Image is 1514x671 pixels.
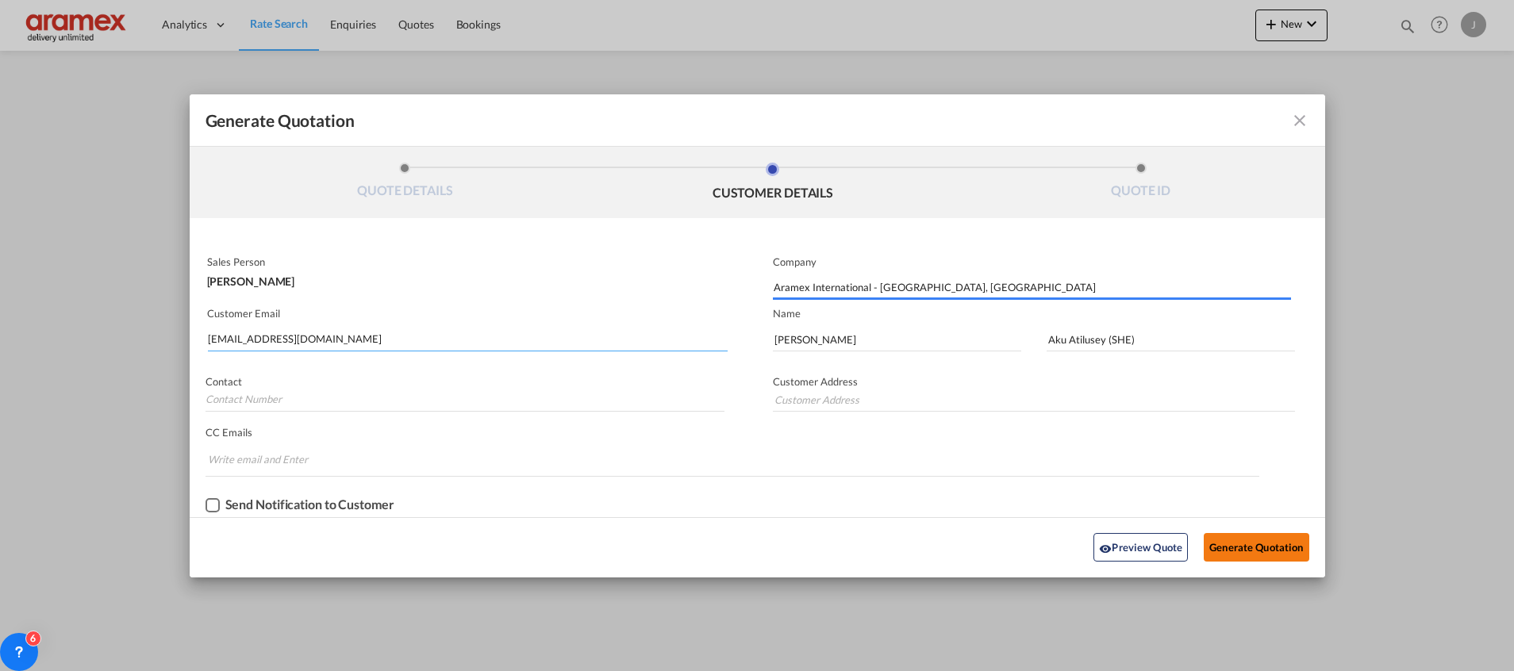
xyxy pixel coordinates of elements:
md-icon: icon-close fg-AAA8AD cursor m-0 [1290,111,1309,130]
p: Contact [206,375,724,388]
input: Customer Address [773,388,1295,412]
button: icon-eyePreview Quote [1093,533,1188,562]
input: Last Name [1047,328,1295,351]
input: Search by Customer Name/Email Id/Company [208,328,728,351]
button: Generate Quotation [1204,533,1308,562]
md-chips-wrap: Chips container. Enter the text area, then type text, and press enter to add a chip. [206,445,1260,476]
div: Send Notification to Customer [225,497,394,512]
span: Generate Quotation [206,110,355,131]
p: Customer Email [207,307,728,320]
md-checkbox: Checkbox No Ink [206,497,394,513]
md-dialog: Generate QuotationQUOTE ... [190,94,1325,577]
span: Customer Address [773,375,858,388]
p: Sales Person [207,255,724,268]
div: [PERSON_NAME] [207,268,724,287]
p: CC Emails [206,426,1260,439]
li: QUOTE DETAILS [221,163,590,205]
md-icon: icon-eye [1099,543,1112,555]
input: First Name [773,328,1021,351]
p: Name [773,307,1325,320]
li: QUOTE ID [957,163,1325,205]
input: Company Name [774,276,1291,300]
p: Company [773,255,1291,268]
input: Contact Number [206,388,724,412]
li: CUSTOMER DETAILS [589,163,957,205]
input: Chips input. [208,447,327,472]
